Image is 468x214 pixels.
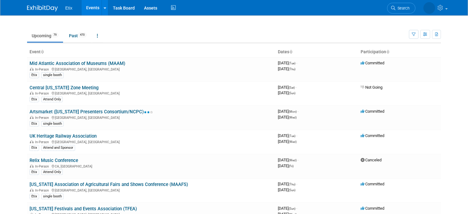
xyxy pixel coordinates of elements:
span: Committed [361,182,384,186]
span: (Fri) [289,164,294,168]
div: [GEOGRAPHIC_DATA], [GEOGRAPHIC_DATA] [30,115,273,120]
div: [GEOGRAPHIC_DATA], [GEOGRAPHIC_DATA] [30,67,273,71]
div: Etix [30,72,39,78]
span: 470 [78,33,86,37]
span: (Wed) [289,159,297,162]
span: Etix [65,6,72,10]
span: [DATE] [278,158,298,162]
div: Attend Only [41,169,63,175]
a: Relix Music Conference [30,158,78,163]
img: In-Person Event [30,67,34,71]
span: In-Person [35,67,51,71]
span: (Mon) [289,110,297,113]
span: [DATE] [278,85,297,90]
span: - [296,61,297,65]
th: Participation [358,47,441,57]
a: Artsmarket ([US_STATE] Presenters Consortium/NCPC) [30,109,153,115]
img: In-Person Event [30,164,34,168]
img: Alex Garza [423,2,435,14]
th: Dates [275,47,358,57]
span: Committed [361,133,384,138]
span: Canceled [361,158,382,162]
span: [DATE] [278,139,297,144]
span: In-Person [35,164,51,168]
img: ExhibitDay [27,5,58,11]
img: In-Person Event [30,91,34,95]
a: Search [387,3,415,14]
span: [DATE] [278,67,295,71]
a: UK Heritage Railway Association [30,133,97,139]
span: (Thu) [289,67,295,71]
a: Sort by Event Name [41,49,44,54]
div: Etix [30,169,39,175]
span: [DATE] [278,206,297,211]
span: Not Going [361,85,382,90]
span: - [296,85,297,90]
span: - [298,158,298,162]
span: [DATE] [278,115,297,119]
img: In-Person Event [30,188,34,192]
a: Sort by Participation Type [386,49,389,54]
div: Etix [30,97,39,102]
span: (Sun) [289,91,295,95]
span: [DATE] [278,133,297,138]
div: CA, [GEOGRAPHIC_DATA] [30,164,273,168]
a: Past470 [64,30,91,42]
a: Sort by Start Date [289,49,292,54]
a: Mid Atlantic Association of Museums (MAAM) [30,61,125,66]
span: Committed [361,61,384,65]
div: Etix [30,121,39,127]
span: [DATE] [278,61,297,65]
span: In-Person [35,91,51,95]
span: (Sun) [289,188,295,192]
span: (Tue) [289,134,295,138]
div: Etix [30,194,39,199]
a: Upcoming79 [27,30,63,42]
span: - [296,206,297,211]
span: Committed [361,206,384,211]
div: [GEOGRAPHIC_DATA], [GEOGRAPHIC_DATA] [30,188,273,192]
span: - [296,182,297,186]
div: Attend and Sponsor [41,145,75,151]
img: In-Person Event [30,116,34,119]
span: - [298,109,298,114]
span: - [296,133,297,138]
span: (Tue) [289,62,295,65]
span: In-Person [35,140,51,144]
a: [US_STATE] Association of Agricultural Fairs and Shows Conference (MAAFS) [30,182,188,187]
div: single booth [41,72,64,78]
a: [US_STATE] Festivals and Events Association (TFEA) [30,206,137,212]
a: Central [US_STATE] Zone Meeting [30,85,98,91]
span: (Sun) [289,207,295,210]
th: Event [27,47,275,57]
span: [DATE] [278,182,297,186]
span: [DATE] [278,109,298,114]
div: Attend Only [41,97,63,102]
span: (Wed) [289,140,297,143]
div: [GEOGRAPHIC_DATA], [GEOGRAPHIC_DATA] [30,139,273,144]
div: [GEOGRAPHIC_DATA], [GEOGRAPHIC_DATA] [30,91,273,95]
span: [DATE] [278,188,295,192]
span: Committed [361,109,384,114]
div: single booth [41,121,64,127]
span: (Thu) [289,183,295,186]
span: 79 [52,33,58,37]
span: Search [395,6,410,10]
div: Etix [30,145,39,151]
span: (Wed) [289,116,297,119]
img: In-Person Event [30,140,34,143]
span: In-Person [35,116,51,120]
span: [DATE] [278,91,295,95]
span: In-Person [35,188,51,192]
span: (Sat) [289,86,295,89]
div: single booth [41,194,64,199]
span: [DATE] [278,164,294,168]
